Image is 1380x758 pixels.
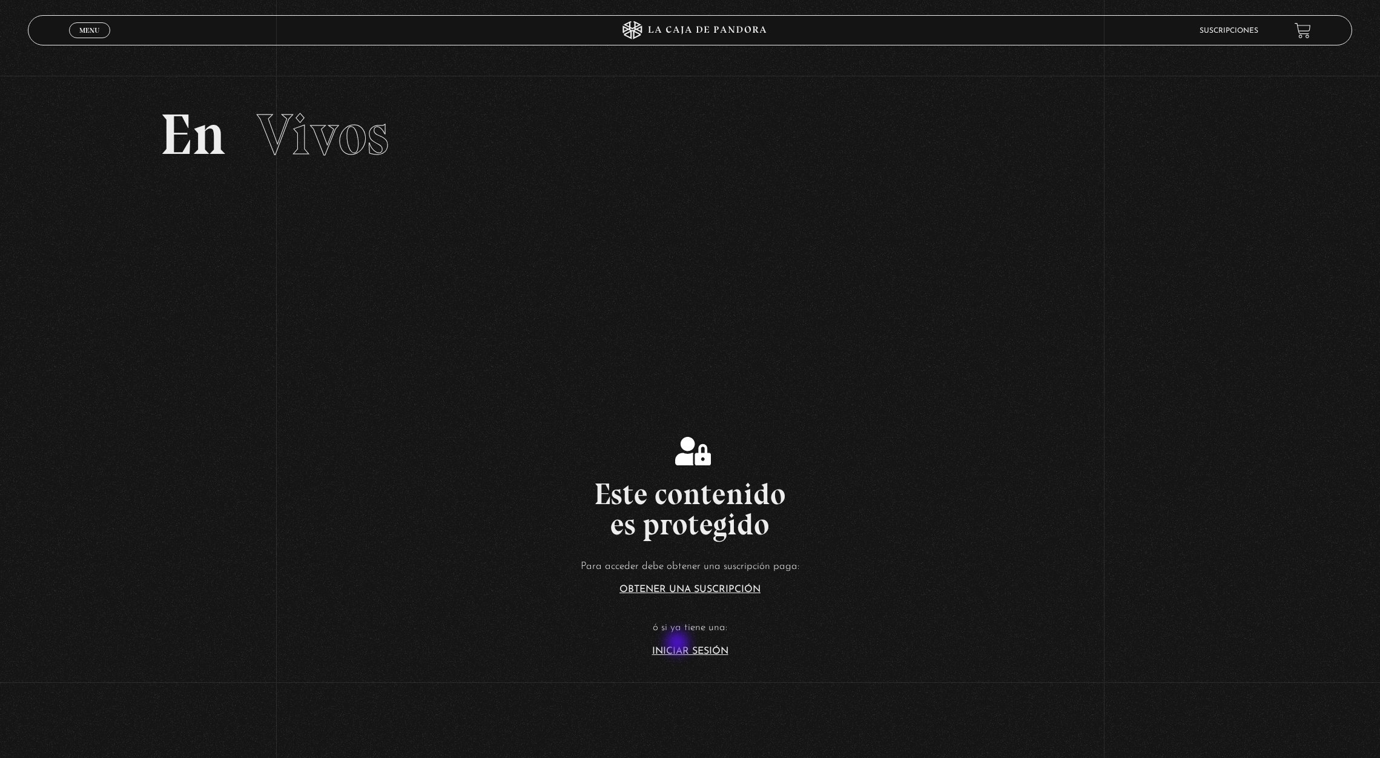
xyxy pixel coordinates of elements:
[257,100,389,169] span: Vivos
[652,647,728,656] a: Iniciar Sesión
[1200,27,1258,35] a: Suscripciones
[619,585,761,594] a: Obtener una suscripción
[79,27,99,34] span: Menu
[160,106,1220,164] h2: En
[1295,22,1311,39] a: View your shopping cart
[76,37,104,45] span: Cerrar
